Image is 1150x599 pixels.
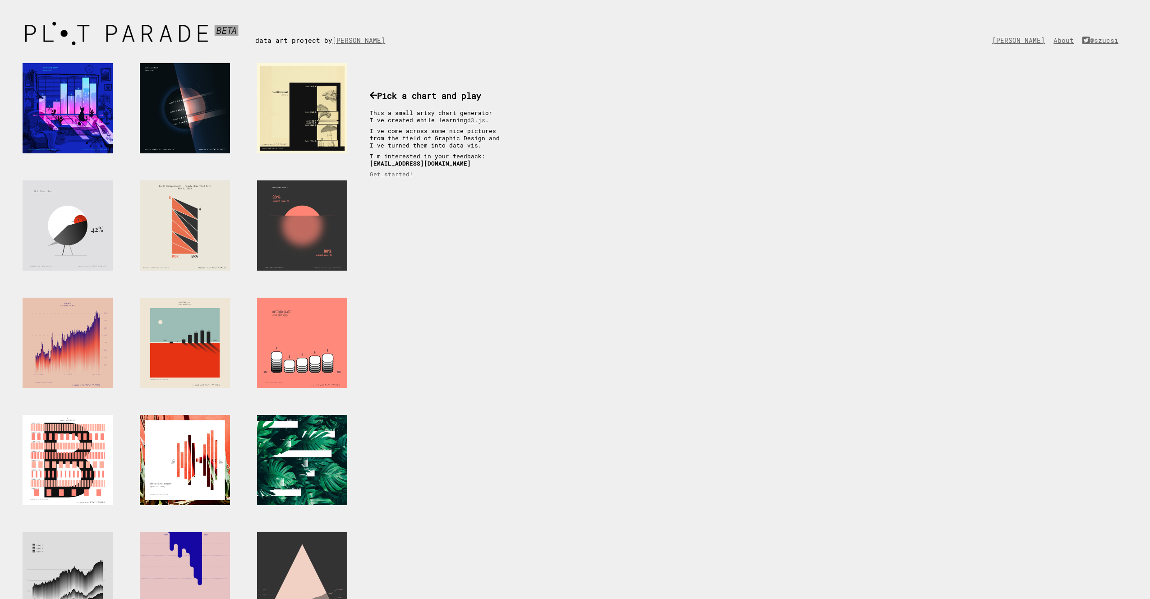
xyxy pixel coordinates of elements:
p: I've come across some nice pictures from the field of Graphic Design and I've turned them into da... [370,127,510,149]
a: Get started! [370,170,413,178]
a: [PERSON_NAME] [992,36,1049,45]
a: About [1053,36,1078,45]
b: [EMAIL_ADDRESS][DOMAIN_NAME] [370,160,471,167]
a: @szucsi [1082,36,1123,45]
p: I'm interested in your feedback: [370,152,510,167]
h3: Pick a chart and play [370,90,510,101]
a: d3.js [467,116,485,124]
div: data art project by [255,18,399,45]
a: [PERSON_NAME] [332,36,390,45]
p: This a small artsy chart generator I've created while learning . [370,109,510,124]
